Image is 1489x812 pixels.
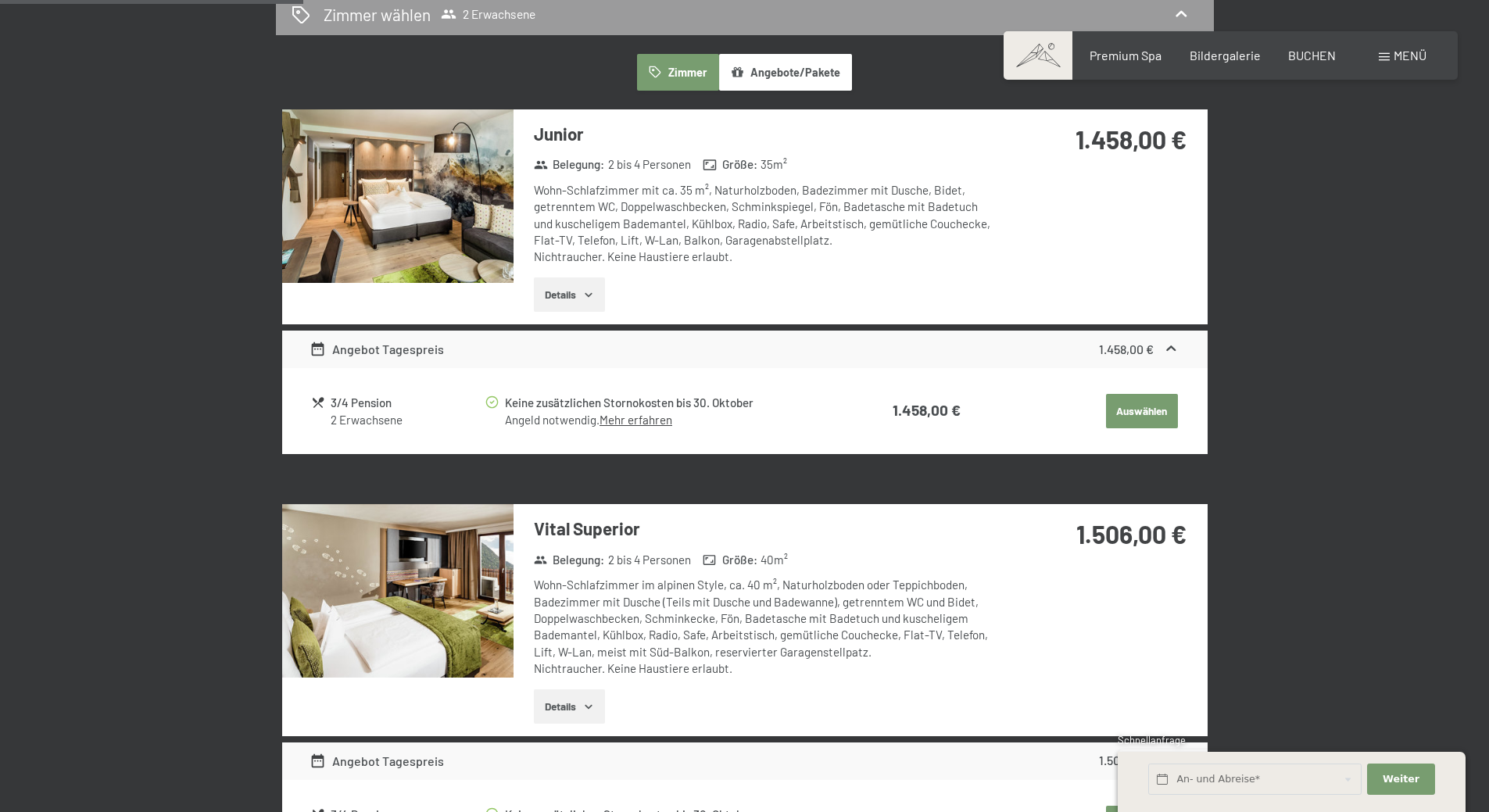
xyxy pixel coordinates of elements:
[534,182,999,265] div: Wohn-Schlafzimmer mit ca. 35 m², Naturholzboden, Badezimmer mit Dusche, Bidet, getrenntem WC, Dop...
[282,331,1208,368] div: Angebot Tagespreis1.458,00 €
[282,504,514,678] img: mss_renderimg.php
[1099,753,1154,767] strong: 1.506,00 €
[534,122,999,146] h3: Junior
[534,517,999,541] h3: Vital Superior
[1090,48,1161,63] a: Premium Spa
[441,6,535,22] span: 2 Erwachsene
[1190,48,1261,63] a: Bildergalerie
[608,552,691,568] span: 2 bis 4 Personen
[1288,48,1336,63] a: BUCHEN
[703,156,757,173] strong: Größe :
[534,156,605,173] strong: Belegung :
[1076,519,1187,549] strong: 1.506,00 €
[282,109,514,283] img: mss_renderimg.php
[1367,764,1434,796] button: Weiter
[282,742,1208,780] div: Angebot Tagespreis1.506,00 €
[608,156,691,173] span: 2 bis 4 Personen
[719,54,852,90] button: Angebote/Pakete
[637,54,718,90] button: Zimmer
[534,577,999,677] div: Wohn-Schlafzimmer im alpinen Style, ca. 40 m², Naturholzboden oder Teppichboden, Badezimmer mit D...
[761,156,787,173] span: 35 m²
[1394,48,1426,63] span: Menü
[534,689,605,724] button: Details
[1099,342,1154,356] strong: 1.458,00 €
[534,277,605,312] button: Details
[893,401,961,419] strong: 1.458,00 €
[505,394,830,412] div: Keine zusätzlichen Stornokosten bis 30. Oktober
[534,552,605,568] strong: Belegung :
[331,394,483,412] div: 3/4 Pension
[1118,734,1186,746] span: Schnellanfrage
[310,340,444,359] div: Angebot Tagespreis
[1383,772,1419,786] span: Weiter
[1106,394,1178,428] button: Auswählen
[703,552,757,568] strong: Größe :
[600,413,672,427] a: Mehr erfahren
[310,752,444,771] div: Angebot Tagespreis
[324,3,431,26] h2: Zimmer wählen
[505,412,830,428] div: Angeld notwendig.
[331,412,483,428] div: 2 Erwachsene
[761,552,788,568] span: 40 m²
[1076,124,1187,154] strong: 1.458,00 €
